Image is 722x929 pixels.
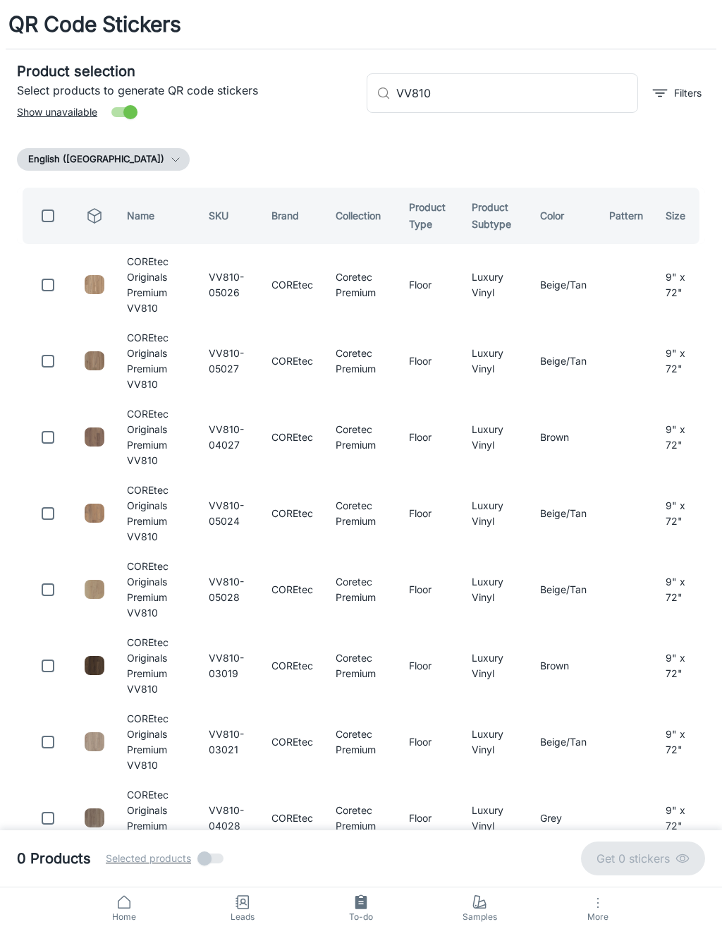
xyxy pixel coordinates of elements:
[460,326,528,396] td: Luxury Vinyl
[106,851,191,866] span: Selected products
[654,707,705,777] td: 9" x 72"
[17,82,355,99] p: Select products to generate QR code stickers
[197,707,260,777] td: VV810-03021
[398,783,461,854] td: Floor
[116,188,198,244] th: Name
[116,478,198,549] td: COREtec Originals Premium VV810
[529,250,598,320] td: Beige/Tan
[197,250,260,320] td: VV810-05026
[116,707,198,777] td: COREtec Originals Premium VV810
[17,848,91,869] h5: 0 Products
[260,783,324,854] td: COREtec
[197,326,260,396] td: VV810-05027
[529,478,598,549] td: Beige/Tan
[396,73,638,113] input: Search by SKU, brand, collection...
[398,707,461,777] td: Floor
[260,707,324,777] td: COREtec
[116,554,198,625] td: COREtec Originals Premium VV810
[8,8,181,40] h1: QR Code Stickers
[654,250,705,320] td: 9" x 72"
[398,631,461,701] td: Floor
[460,707,528,777] td: Luxury Vinyl
[310,911,412,923] span: To-do
[116,326,198,396] td: COREtec Originals Premium VV810
[302,887,420,929] a: To-do
[116,783,198,854] td: COREtec Originals Premium VV810
[398,326,461,396] td: Floor
[65,887,183,929] a: Home
[654,402,705,473] td: 9" x 72"
[17,148,190,171] button: English ([GEOGRAPHIC_DATA])
[529,783,598,854] td: Grey
[460,631,528,701] td: Luxury Vinyl
[324,478,397,549] td: Coretec Premium
[654,554,705,625] td: 9" x 72"
[460,554,528,625] td: Luxury Vinyl
[429,911,530,923] span: Samples
[197,402,260,473] td: VV810-04027
[17,104,97,120] span: Show unavailable
[324,402,397,473] td: Coretec Premium
[398,250,461,320] td: Floor
[260,478,324,549] td: COREtec
[654,326,705,396] td: 9" x 72"
[420,887,539,929] a: Samples
[654,783,705,854] td: 9" x 72"
[654,631,705,701] td: 9" x 72"
[460,783,528,854] td: Luxury Vinyl
[324,554,397,625] td: Coretec Premium
[398,478,461,549] td: Floor
[598,188,654,244] th: Pattern
[529,402,598,473] td: Brown
[324,326,397,396] td: Coretec Premium
[529,707,598,777] td: Beige/Tan
[460,250,528,320] td: Luxury Vinyl
[529,631,598,701] td: Brown
[460,478,528,549] td: Luxury Vinyl
[649,82,705,104] button: filter
[260,631,324,701] td: COREtec
[324,783,397,854] td: Coretec Premium
[398,554,461,625] td: Floor
[654,188,705,244] th: Size
[547,911,649,922] span: More
[398,402,461,473] td: Floor
[654,478,705,549] td: 9" x 72"
[260,326,324,396] td: COREtec
[197,478,260,549] td: VV810-05024
[192,911,293,923] span: Leads
[197,631,260,701] td: VV810-03019
[116,250,198,320] td: COREtec Originals Premium VV810
[116,402,198,473] td: COREtec Originals Premium VV810
[324,250,397,320] td: Coretec Premium
[260,188,324,244] th: Brand
[398,188,461,244] th: Product Type
[73,911,175,923] span: Home
[529,326,598,396] td: Beige/Tan
[324,188,397,244] th: Collection
[529,554,598,625] td: Beige/Tan
[197,783,260,854] td: VV810-04028
[260,402,324,473] td: COREtec
[183,887,302,929] a: Leads
[324,707,397,777] td: Coretec Premium
[539,887,657,929] button: More
[460,188,528,244] th: Product Subtype
[197,188,260,244] th: SKU
[674,85,702,101] p: Filters
[324,631,397,701] td: Coretec Premium
[260,554,324,625] td: COREtec
[460,402,528,473] td: Luxury Vinyl
[260,250,324,320] td: COREtec
[17,61,355,82] h5: Product selection
[116,631,198,701] td: COREtec Originals Premium VV810
[197,554,260,625] td: VV810-05028
[529,188,598,244] th: Color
